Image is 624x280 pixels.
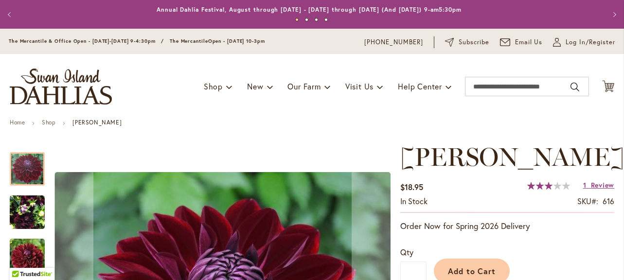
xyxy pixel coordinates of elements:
div: Kaisha Lea [10,142,54,186]
a: Annual Dahlia Festival, August through [DATE] - [DATE] through [DATE] (And [DATE]) 9-am5:30pm [157,6,462,13]
span: The Mercantile & Office Open - [DATE]-[DATE] 9-4:30pm / The Mercantile [9,38,208,44]
a: Home [10,119,25,126]
span: Review [591,180,614,190]
span: Visit Us [345,81,374,91]
button: 4 of 4 [324,18,328,21]
span: Log In/Register [566,37,615,47]
span: Help Center [398,81,442,91]
span: New [247,81,263,91]
button: 1 of 4 [295,18,299,21]
div: 616 [603,196,614,207]
div: Kaisha Lea [10,229,54,272]
span: Add to Cart [448,266,496,276]
span: Our Farm [287,81,321,91]
a: store logo [10,69,112,105]
a: [PHONE_NUMBER] [364,37,423,47]
button: Next [604,5,624,24]
span: $18.95 [400,182,423,192]
span: Open - [DATE] 10-3pm [208,38,265,44]
a: Email Us [500,37,543,47]
strong: [PERSON_NAME] [72,119,122,126]
a: Subscribe [445,37,489,47]
span: Shop [204,81,223,91]
button: Previous [1,5,20,24]
img: Kaisha Lea [10,189,45,236]
a: Log In/Register [553,37,615,47]
button: 2 of 4 [305,18,308,21]
p: Order Now for Spring 2026 Delivery [400,220,614,232]
a: 1 Review [583,180,614,190]
div: 60% [527,182,570,190]
strong: SKU [577,196,598,206]
div: Kaisha Lea [10,186,54,229]
span: In stock [400,196,428,206]
button: 3 of 4 [315,18,318,21]
div: Availability [400,196,428,207]
span: 1 [583,180,587,190]
a: Shop [42,119,55,126]
span: Qty [400,247,413,257]
span: Subscribe [459,37,489,47]
span: Email Us [515,37,543,47]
